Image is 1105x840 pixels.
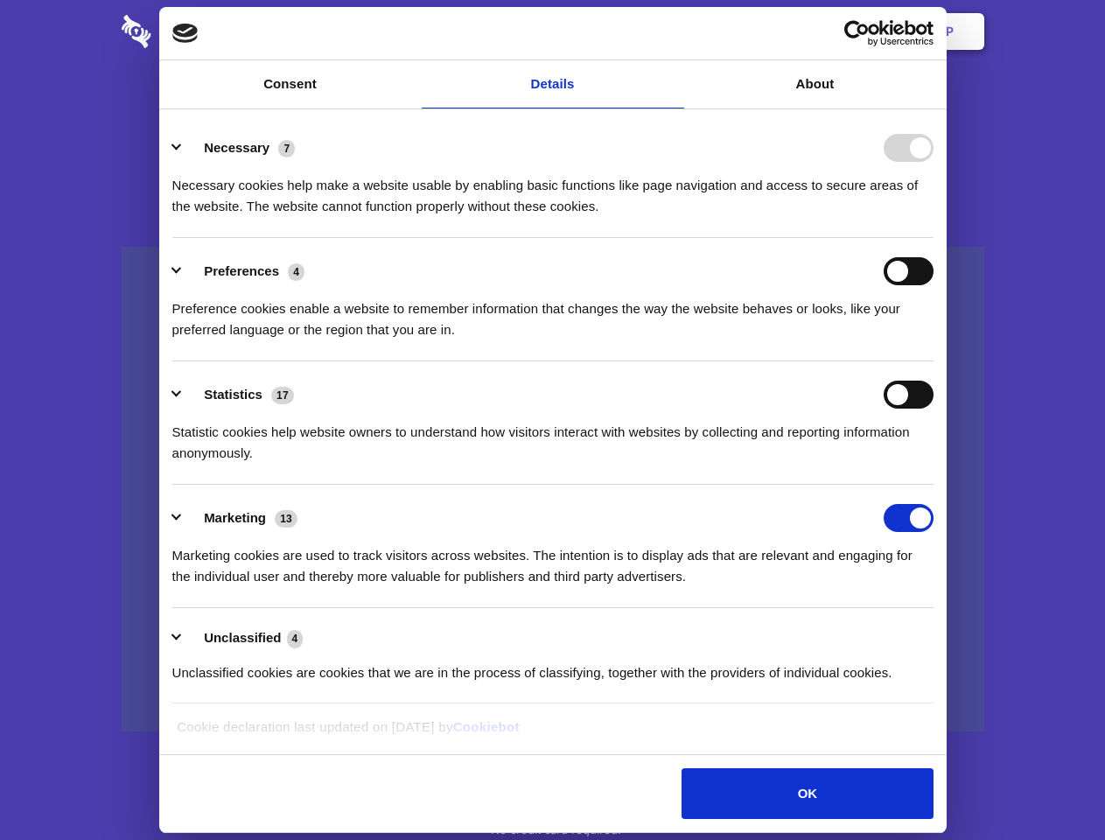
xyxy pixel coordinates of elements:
div: Cookie declaration last updated on [DATE] by [164,717,941,751]
span: 17 [271,387,294,404]
a: Wistia video thumbnail [122,247,984,732]
div: Necessary cookies help make a website usable by enabling basic functions like page navigation and... [172,162,934,217]
div: Unclassified cookies are cookies that we are in the process of classifying, together with the pro... [172,649,934,683]
img: logo [172,24,199,43]
span: 13 [275,510,297,528]
span: 7 [278,140,295,157]
label: Marketing [204,510,266,525]
span: 4 [287,630,304,647]
div: Preference cookies enable a website to remember information that changes the way the website beha... [172,285,934,340]
button: OK [682,768,933,819]
button: Marketing (13) [172,504,309,532]
a: Usercentrics Cookiebot - opens in a new window [780,20,934,46]
button: Preferences (4) [172,257,316,285]
a: Pricing [514,4,590,59]
h1: Eliminate Slack Data Loss. [122,79,984,142]
div: Marketing cookies are used to track visitors across websites. The intention is to display ads tha... [172,532,934,587]
a: Contact [710,4,790,59]
a: Details [422,60,684,108]
button: Necessary (7) [172,134,306,162]
label: Preferences [204,263,279,278]
h4: Auto-redaction of sensitive data, encrypted data sharing and self-destructing private chats. Shar... [122,159,984,217]
div: Statistic cookies help website owners to understand how visitors interact with websites by collec... [172,409,934,464]
button: Statistics (17) [172,381,305,409]
a: Cookiebot [453,719,520,734]
a: About [684,60,947,108]
button: Unclassified (4) [172,627,314,649]
label: Statistics [204,387,262,402]
a: Consent [159,60,422,108]
a: Login [794,4,870,59]
iframe: Drift Widget Chat Controller [1018,752,1084,819]
label: Necessary [204,140,269,155]
span: 4 [288,263,304,281]
img: logo-wordmark-white-trans-d4663122ce5f474addd5e946df7df03e33cb6a1c49d2221995e7729f52c070b2.svg [122,15,271,48]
